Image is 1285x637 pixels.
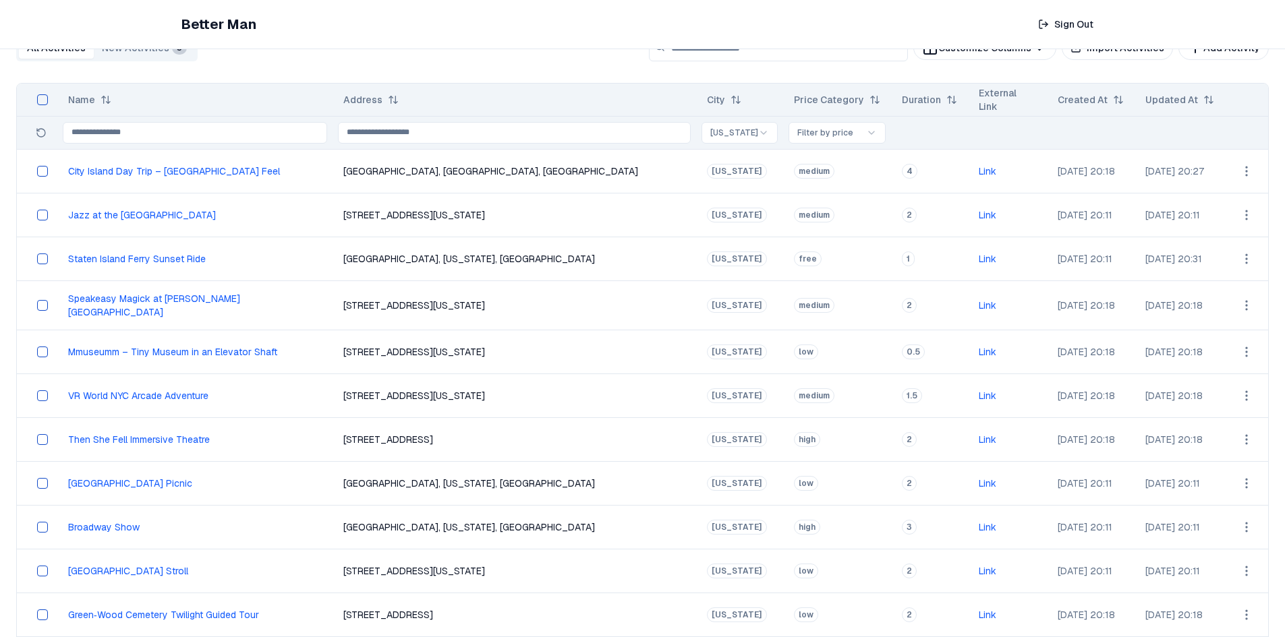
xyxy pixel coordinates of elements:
a: Then She Fell Immersive Theatre [68,433,210,446]
td: [GEOGRAPHIC_DATA], [US_STATE], [GEOGRAPHIC_DATA] [333,505,697,549]
div: low [794,476,818,491]
a: Broadway Show [68,521,140,533]
button: Select row [37,253,48,264]
div: 4 [902,164,917,179]
button: Address [343,93,399,107]
button: Select row [37,390,48,401]
td: [GEOGRAPHIC_DATA], [US_STATE], [GEOGRAPHIC_DATA] [333,461,697,505]
span: [DATE] 20:11 [1058,209,1112,221]
a: Link [979,390,996,402]
td: [STREET_ADDRESS] [333,417,697,461]
button: Reset all filters and sorting [30,122,52,144]
span: [DATE] 20:11 [1058,477,1112,489]
td: [GEOGRAPHIC_DATA], [GEOGRAPHIC_DATA], [GEOGRAPHIC_DATA] [333,149,697,193]
span: [DATE] 20:11 [1145,477,1200,489]
div: 1 [902,251,915,266]
th: External Link [968,84,1047,116]
div: medium [794,208,834,222]
button: Select row [37,566,48,576]
span: [DATE] 20:18 [1058,165,1115,177]
span: [DATE] 20:18 [1058,433,1115,446]
span: [DATE] 20:18 [1145,609,1203,621]
span: [DATE] 20:31 [1145,253,1202,265]
div: medium [794,388,834,403]
span: [DATE] 20:11 [1058,253,1112,265]
div: [US_STATE] [707,298,767,313]
a: Link [979,565,996,577]
a: Jazz at the [GEOGRAPHIC_DATA] [68,209,216,221]
button: Select row [37,522,48,533]
div: [US_STATE] [707,432,767,447]
div: high [794,432,820,447]
button: Select all [37,94,48,105]
a: Link [979,165,996,177]
a: VR World NYC Arcade Adventure [68,390,208,402]
td: [STREET_ADDRESS][US_STATE] [333,330,697,373]
span: [DATE] 20:18 [1145,390,1203,402]
div: [US_STATE] [707,208,767,222]
button: Select row [37,434,48,445]
button: Duration [902,93,957,107]
div: 0.5 [902,344,925,359]
a: Link [979,253,996,265]
button: City [707,93,741,107]
div: 2 [902,432,917,447]
span: [DATE] 20:18 [1058,299,1115,311]
span: [DATE] 20:18 [1058,390,1115,402]
a: Link [979,209,996,221]
div: high [794,520,820,535]
button: Select row [37,300,48,311]
button: Sign Out [1027,11,1104,38]
span: [DATE] 20:11 [1145,209,1200,221]
button: Price Category [794,93,880,107]
div: [US_STATE] [707,388,767,403]
td: [STREET_ADDRESS][US_STATE] [333,373,697,417]
a: Link [979,521,996,533]
a: Staten Island Ferry Sunset Ride [68,253,206,265]
button: Name [68,93,111,107]
button: Select row [37,478,48,489]
span: [DATE] 20:18 [1058,609,1115,621]
span: [DATE] 20:27 [1145,165,1204,177]
div: [US_STATE] [707,476,767,491]
div: [US_STATE] [707,251,767,266]
button: Select row [37,346,48,357]
a: Link [979,299,996,311]
div: 1.5 [902,388,922,403]
td: [STREET_ADDRESS][US_STATE] [333,549,697,593]
span: [DATE] 20:11 [1058,565,1112,577]
td: [STREET_ADDRESS] [333,593,697,636]
div: 2 [902,607,917,622]
div: [US_STATE] [707,344,767,359]
a: Mmuseumm – Tiny Museum in an Elevator Shaft [68,346,277,358]
span: [DATE] 20:11 [1058,521,1112,533]
div: medium [794,298,834,313]
button: Select row [37,210,48,220]
span: [DATE] 20:18 [1145,299,1203,311]
span: [DATE] 20:11 [1145,565,1200,577]
div: 3 [902,520,917,535]
div: low [794,344,818,359]
a: [GEOGRAPHIC_DATA] Picnic [68,477,192,489]
button: Updated At [1145,93,1214,107]
button: Select row [37,166,48,177]
div: 2 [902,564,917,578]
a: Link [979,477,996,489]
span: [DATE] 20:18 [1145,433,1203,446]
div: low [794,564,818,578]
a: Link [979,433,996,446]
a: Speakeasy Magick at [PERSON_NAME][GEOGRAPHIC_DATA] [68,293,240,318]
td: [GEOGRAPHIC_DATA], [US_STATE], [GEOGRAPHIC_DATA] [333,237,697,280]
div: low [794,607,818,622]
div: free [794,251,822,266]
td: [STREET_ADDRESS][US_STATE] [333,193,697,237]
span: [DATE] 20:11 [1145,521,1200,533]
a: Green‑Wood Cemetery Twilight Guided Tour [68,609,259,621]
a: City Island Day Trip – [GEOGRAPHIC_DATA] Feel [68,165,280,177]
div: [US_STATE] [707,520,767,535]
a: Link [979,609,996,621]
a: Better Man [181,15,256,34]
div: [US_STATE] [707,607,767,622]
span: [DATE] 20:18 [1145,346,1203,358]
div: 2 [902,208,917,222]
